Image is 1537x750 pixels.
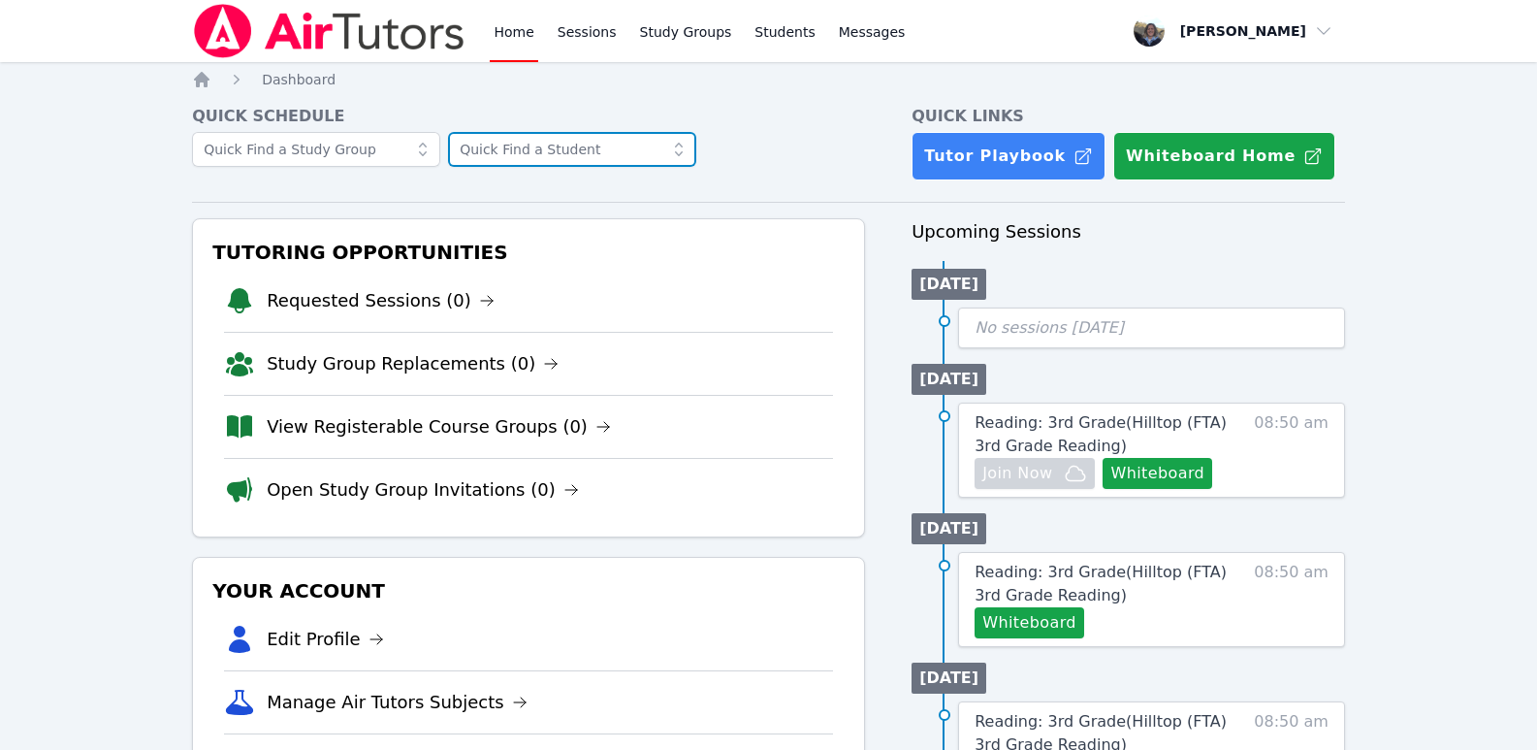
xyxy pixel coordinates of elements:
[448,132,696,167] input: Quick Find a Student
[267,287,495,314] a: Requested Sessions (0)
[208,235,849,270] h3: Tutoring Opportunities
[912,513,986,544] li: [DATE]
[192,105,865,128] h4: Quick Schedule
[267,626,384,653] a: Edit Profile
[975,411,1240,458] a: Reading: 3rd Grade(Hilltop (FTA) 3rd Grade Reading)
[267,689,528,716] a: Manage Air Tutors Subjects
[975,318,1124,337] span: No sessions [DATE]
[192,70,1345,89] nav: Breadcrumb
[912,364,986,395] li: [DATE]
[1103,458,1212,489] button: Whiteboard
[912,663,986,694] li: [DATE]
[975,413,1227,455] span: Reading: 3rd Grade ( Hilltop (FTA) 3rd Grade Reading )
[839,22,906,42] span: Messages
[208,573,849,608] h3: Your Account
[192,4,466,58] img: Air Tutors
[912,218,1345,245] h3: Upcoming Sessions
[975,607,1084,638] button: Whiteboard
[262,70,336,89] a: Dashboard
[912,269,986,300] li: [DATE]
[1254,561,1329,638] span: 08:50 am
[1254,411,1329,489] span: 08:50 am
[267,350,559,377] a: Study Group Replacements (0)
[975,563,1227,604] span: Reading: 3rd Grade ( Hilltop (FTA) 3rd Grade Reading )
[262,72,336,87] span: Dashboard
[912,105,1345,128] h4: Quick Links
[267,413,611,440] a: View Registerable Course Groups (0)
[975,561,1240,607] a: Reading: 3rd Grade(Hilltop (FTA) 3rd Grade Reading)
[267,476,579,504] a: Open Study Group Invitations (0)
[982,462,1052,485] span: Join Now
[975,458,1095,489] button: Join Now
[1113,132,1335,180] button: Whiteboard Home
[192,132,440,167] input: Quick Find a Study Group
[912,132,1105,180] a: Tutor Playbook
